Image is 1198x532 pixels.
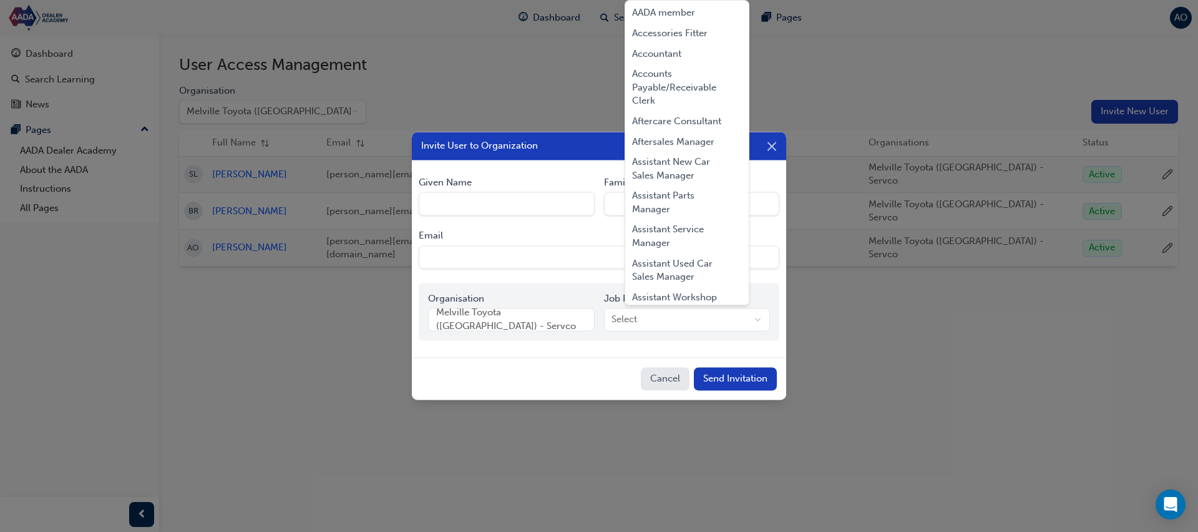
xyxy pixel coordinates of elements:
[628,254,747,287] div: Assistant Used Car Sales Manager
[628,3,747,24] div: AADA member
[628,152,747,186] div: Assistant New Car Sales Manager
[628,287,747,321] div: Assistant Workshop Controller
[628,111,747,132] div: Aftercare Consultant
[628,23,747,44] div: Accessories Fitter
[628,186,747,220] div: Assistant Parts Manager
[628,44,747,64] div: Accountant
[628,64,747,112] div: Accounts Payable/Receivable Clerk
[628,220,747,254] div: Assistant Service Manager
[628,132,747,152] div: Aftersales Manager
